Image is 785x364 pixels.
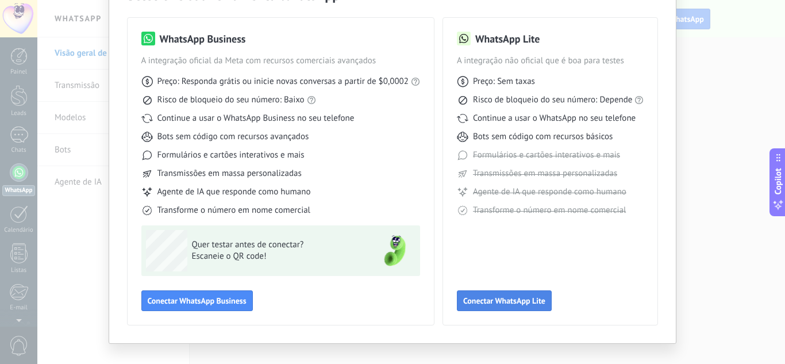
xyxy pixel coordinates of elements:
[157,94,305,106] span: Risco de bloqueio do seu número: Baixo
[473,168,617,179] span: Transmissões em massa personalizadas
[192,239,360,251] span: Quer testar antes de conectar?
[192,251,360,262] span: Escaneie o QR code!
[141,55,420,67] span: A integração oficial da Meta com recursos comerciais avançados
[157,205,310,216] span: Transforme o número em nome comercial
[473,113,636,124] span: Continue a usar o WhatsApp no seu telefone
[157,186,311,198] span: Agente de IA que responde como humano
[141,290,253,311] button: Conectar WhatsApp Business
[148,297,247,305] span: Conectar WhatsApp Business
[157,76,409,87] span: Preço: Responda grátis ou inicie novas conversas a partir de $0,0002
[157,113,355,124] span: Continue a usar o WhatsApp Business no seu telefone
[160,32,246,46] h3: WhatsApp Business
[475,32,540,46] h3: WhatsApp Lite
[473,150,620,161] span: Formulários e cartões interativos e mais
[463,297,545,305] span: Conectar WhatsApp Lite
[374,230,415,271] img: green-phone.png
[473,94,633,106] span: Risco de bloqueio do seu número: Depende
[457,55,644,67] span: A integração não oficial que é boa para testes
[473,131,613,143] span: Bots sem código com recursos básicos
[473,186,626,198] span: Agente de IA que responde como humano
[473,76,535,87] span: Preço: Sem taxas
[772,168,784,194] span: Copilot
[457,290,552,311] button: Conectar WhatsApp Lite
[473,205,626,216] span: Transforme o número em nome comercial
[157,168,302,179] span: Transmissões em massa personalizadas
[157,131,309,143] span: Bots sem código com recursos avançados
[157,150,305,161] span: Formulários e cartões interativos e mais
